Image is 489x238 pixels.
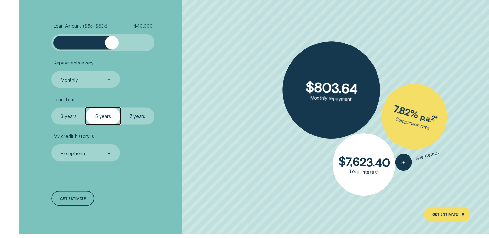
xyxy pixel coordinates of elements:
label: 7 years [120,107,154,124]
span: $ 40,000 [134,23,152,29]
span: Repayments every [54,60,94,65]
span: Loan Amount ( $5k - $63k ) [54,23,108,29]
span: My credit history is [54,133,94,139]
a: Get estimate [51,191,94,206]
button: See details [393,144,441,173]
span: Loan Term [54,96,76,102]
div: Monthly [61,77,78,83]
label: 5 years [86,107,120,124]
a: Get Estimate [424,206,470,222]
span: See details [415,149,439,161]
div: Exceptional [61,150,86,156]
label: 3 years [51,107,86,124]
